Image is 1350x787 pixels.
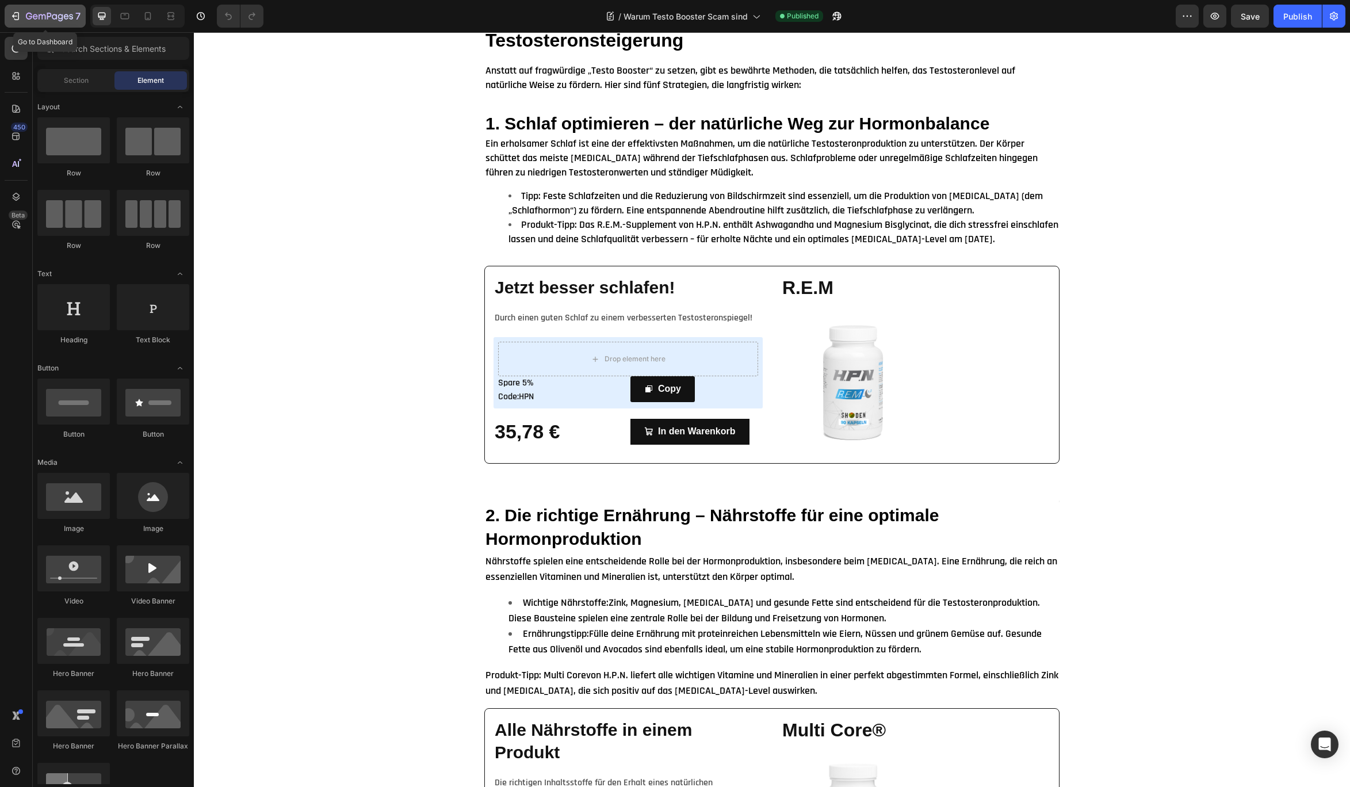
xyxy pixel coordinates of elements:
div: Row [37,168,110,178]
strong: HPN [325,358,340,370]
span: Nährstoffe spielen eine entscheidende Rolle bei der Hormonproduktion, insbesondere beim [MEDICAL_... [292,522,863,551]
div: In den Warenkorb [464,391,542,408]
span: Fülle deine Ernährung mit proteinreichen Lebensmitteln wie Eiern, Nüssen und grünem Gemüse auf. G... [315,595,848,624]
button: In den Warenkorb [437,387,556,412]
span: Warum Testo Booster Scam sind [624,10,748,22]
h1: Multi Core® [587,685,856,712]
button: 7 [5,5,86,28]
span: Toggle open [171,453,189,472]
button: Copy [437,344,501,370]
div: Row [117,240,189,251]
div: Drop element here [411,322,472,331]
span: / [618,10,621,22]
div: Image [117,524,189,534]
div: Hero Banner [117,668,189,679]
strong: Ernährungstipp: [329,595,395,608]
div: Hero Banner Parallax [117,741,189,751]
p: Durch einen guten Schlaf zu einem verbesserten Testosteronspiegel! [301,278,568,295]
span: 1. Schlaf optimieren – der natürliche Weg zur Hormonbalance [292,82,796,101]
div: Heading [37,335,110,345]
span: Text [37,269,52,279]
div: Beta [9,211,28,220]
span: Ein erholsamer Schlaf ist eine der effektivsten Maßnahmen, um die natürliche Testosteronproduktio... [292,105,844,147]
iframe: Design area [194,32,1350,787]
div: Open Intercom Messenger [1311,731,1338,758]
strong: Produkt-Tipp: [292,636,347,650]
div: Image [37,524,110,534]
div: 35,78 € [300,385,432,413]
span: 2. Die richtige Ernährung – Nährstoffe für eine optimale Hormonproduktion [292,473,745,517]
div: Video [37,596,110,606]
div: Button [117,429,189,440]
h1: R.E.M [587,243,856,269]
input: Search Sections & Elements [37,37,189,60]
div: Text Block [117,335,189,345]
span: Spare 5% [304,345,340,357]
h2: Alle Nährstoffe in einem Produkt [300,685,569,732]
strong: Wichtige Nährstoffe: [329,564,415,577]
div: Copy [464,349,487,365]
span: Code: [304,358,340,370]
span: von H.P.N. liefert alle wichtigen Vitamine und Mineralien in einer perfekt abgestimmten Formel, e... [292,636,865,665]
p: 7 [75,9,81,23]
button: Save [1231,5,1269,28]
h2: Jetzt besser schlafen! [300,243,569,268]
strong: Multi Core [350,636,392,650]
span: Published [787,11,819,21]
div: Video Banner [117,596,189,606]
span: Produkt-Tipp: Das R.E.M.-Supplement von H.P.N. enthält Ashwagandha und Magnesium Bisglycinat, die... [315,186,865,213]
span: Element [137,75,164,86]
span: Section [64,75,89,86]
span: Toggle open [171,98,189,116]
div: Undo/Redo [217,5,263,28]
span: Tipp: Feste Schlafzeiten und die Reduzierung von Bildschirmzeit sind essenziell, um die Produktio... [315,157,849,185]
div: Hero Banner [37,741,110,751]
button: Publish [1273,5,1322,28]
span: Save [1241,12,1260,21]
p: Die richtigen Inhaltsstoffe für den Erhalt eines natürlichen Testosteronspiegels! [301,743,568,776]
div: 450 [11,123,28,132]
span: Toggle open [171,359,189,377]
span: Layout [37,102,60,112]
span: Button [37,363,59,373]
div: Publish [1283,10,1312,22]
span: Toggle open [171,265,189,283]
div: Button [37,429,110,440]
div: Row [117,168,189,178]
span: Media [37,457,58,468]
div: Row [37,240,110,251]
span: Zink, Magnesium, [MEDICAL_DATA] und gesunde Fette sind entscheidend für die Testosteronproduktion... [315,564,846,593]
div: Hero Banner [37,668,110,679]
